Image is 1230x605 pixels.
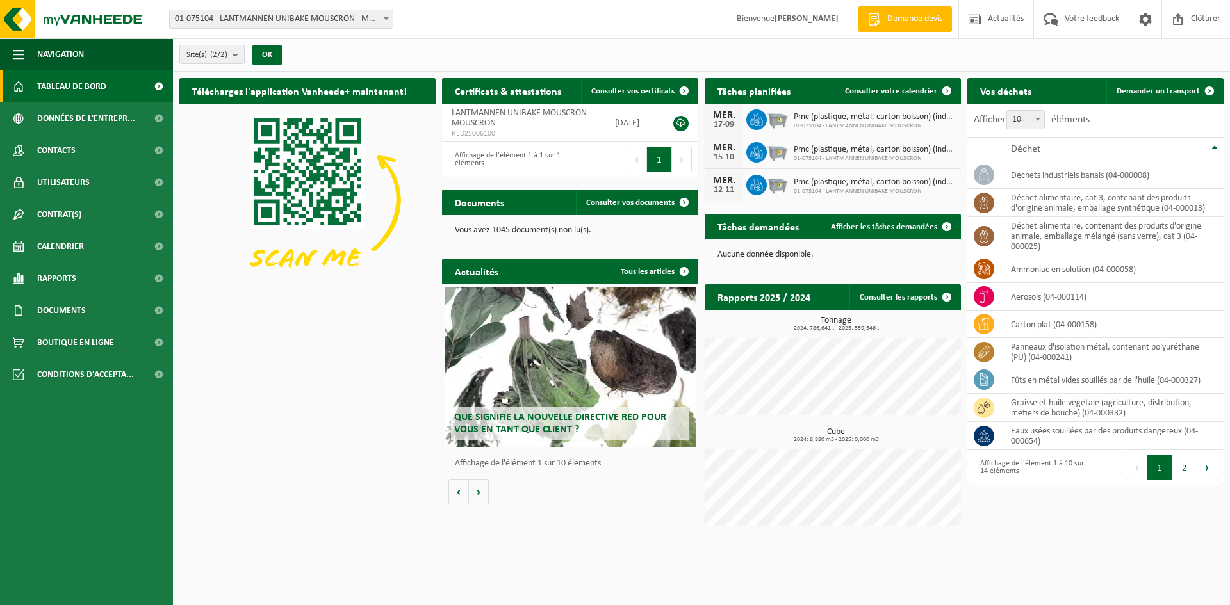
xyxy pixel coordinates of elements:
[37,327,114,359] span: Boutique en ligne
[1001,189,1224,217] td: déchet alimentaire, cat 3, contenant des produits d'origine animale, emballage synthétique (04-00...
[794,112,955,122] span: Pmc (plastique, métal, carton boisson) (industriel)
[711,437,961,443] span: 2024: 8,880 m3 - 2025: 0,000 m3
[210,51,227,59] count: (2/2)
[775,14,839,24] strong: [PERSON_NAME]
[591,87,675,95] span: Consulter vos certificats
[1106,78,1222,104] a: Demander un transport
[974,453,1089,481] div: Affichage de l'élément 1 à 10 sur 14 éléments
[794,155,955,163] span: 01-075104 - LANTMANNEN UNIBAKE MOUSCRON
[169,10,393,29] span: 01-075104 - LANTMANNEN UNIBAKE MOUSCRON - MOUSCRON
[452,129,595,139] span: RED25006100
[448,145,564,173] div: Affichage de l'élément 1 à 1 sur 1 éléments
[452,108,591,128] span: LANTMANNEN UNIBAKE MOUSCRON - MOUSCRON
[1001,217,1224,255] td: déchet alimentaire, contenant des produits d'origine animale, emballage mélangé (sans verre), cat...
[179,45,245,64] button: Site(s)(2/2)
[717,250,948,259] p: Aucune donnée disponible.
[647,147,672,172] button: 1
[1001,161,1224,189] td: déchets industriels banals (04-000008)
[1001,338,1224,366] td: panneaux d'isolation métal, contenant polyuréthane (PU) (04-000241)
[179,78,420,103] h2: Téléchargez l'application Vanheede+ maintenant!
[711,120,737,129] div: 17-09
[1001,366,1224,394] td: fûts en métal vides souillés par de l'huile (04-000327)
[705,214,812,239] h2: Tâches demandées
[179,104,436,296] img: Download de VHEPlus App
[672,147,692,172] button: Next
[455,226,685,235] p: Vous avez 1045 document(s) non lu(s).
[37,230,84,262] span: Calendrier
[37,262,76,294] span: Rapports
[442,190,517,214] h2: Documents
[442,78,574,103] h2: Certificats & attestations
[794,122,955,130] span: 01-075104 - LANTMANNEN UNIBAKE MOUSCRON
[455,459,692,468] p: Affichage de l'élément 1 sur 10 éléments
[454,412,666,435] span: Que signifie la nouvelle directive RED pour vous en tant que client ?
[767,140,789,162] img: WB-2500-GAL-GY-01
[37,38,84,70] span: Navigation
[711,153,737,162] div: 15-10
[1117,87,1200,95] span: Demander un transport
[1197,455,1217,480] button: Next
[821,214,960,239] a: Afficher les tâches demandées
[37,294,86,327] span: Documents
[767,173,789,195] img: WB-2500-GAL-GY-01
[170,10,393,28] span: 01-075104 - LANTMANNEN UNIBAKE MOUSCRON - MOUSCRON
[37,359,134,391] span: Conditions d'accepta...
[1001,283,1224,311] td: aérosols (04-000114)
[711,110,737,120] div: MER.
[974,115,1090,125] label: Afficher éléments
[1147,455,1172,480] button: 1
[469,479,489,504] button: Volgende
[767,108,789,129] img: WB-2500-GAL-GY-01
[1001,255,1224,283] td: Ammoniac en solution (04-000058)
[845,87,937,95] span: Consulter votre calendrier
[711,428,961,443] h3: Cube
[1001,394,1224,422] td: graisse et huile végétale (agriculture, distribution, métiers de bouche) (04-000332)
[576,190,697,215] a: Consulter vos documents
[794,177,955,188] span: Pmc (plastique, métal, carton boisson) (industriel)
[858,6,952,32] a: Demande devis
[581,78,697,104] a: Consulter vos certificats
[1011,144,1040,154] span: Déchet
[794,145,955,155] span: Pmc (plastique, métal, carton boisson) (industriel)
[705,284,823,309] h2: Rapports 2025 / 2024
[37,134,76,166] span: Contacts
[831,223,937,231] span: Afficher les tâches demandées
[967,78,1044,103] h2: Vos déchets
[711,175,737,186] div: MER.
[37,70,106,102] span: Tableau de bord
[794,188,955,195] span: 01-075104 - LANTMANNEN UNIBAKE MOUSCRON
[586,198,675,207] span: Consulter vos documents
[611,259,697,284] a: Tous les articles
[1172,455,1197,480] button: 2
[1001,311,1224,338] td: carton plat (04-000158)
[252,45,282,65] button: OK
[1007,111,1044,129] span: 10
[186,45,227,65] span: Site(s)
[711,186,737,195] div: 12-11
[605,104,660,142] td: [DATE]
[627,147,647,172] button: Previous
[1006,110,1045,129] span: 10
[1127,455,1147,480] button: Previous
[835,78,960,104] a: Consulter votre calendrier
[711,143,737,153] div: MER.
[37,166,90,198] span: Utilisateurs
[445,287,696,447] a: Que signifie la nouvelle directive RED pour vous en tant que client ?
[705,78,803,103] h2: Tâches planifiées
[849,284,960,310] a: Consulter les rapports
[711,325,961,332] span: 2024: 786,641 t - 2025: 559,546 t
[37,102,135,134] span: Données de l'entrepr...
[37,198,81,230] span: Contrat(s)
[448,479,469,504] button: Vorige
[711,316,961,332] h3: Tonnage
[442,259,511,284] h2: Actualités
[884,13,946,26] span: Demande devis
[1001,422,1224,450] td: eaux usées souillées par des produits dangereux (04-000654)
